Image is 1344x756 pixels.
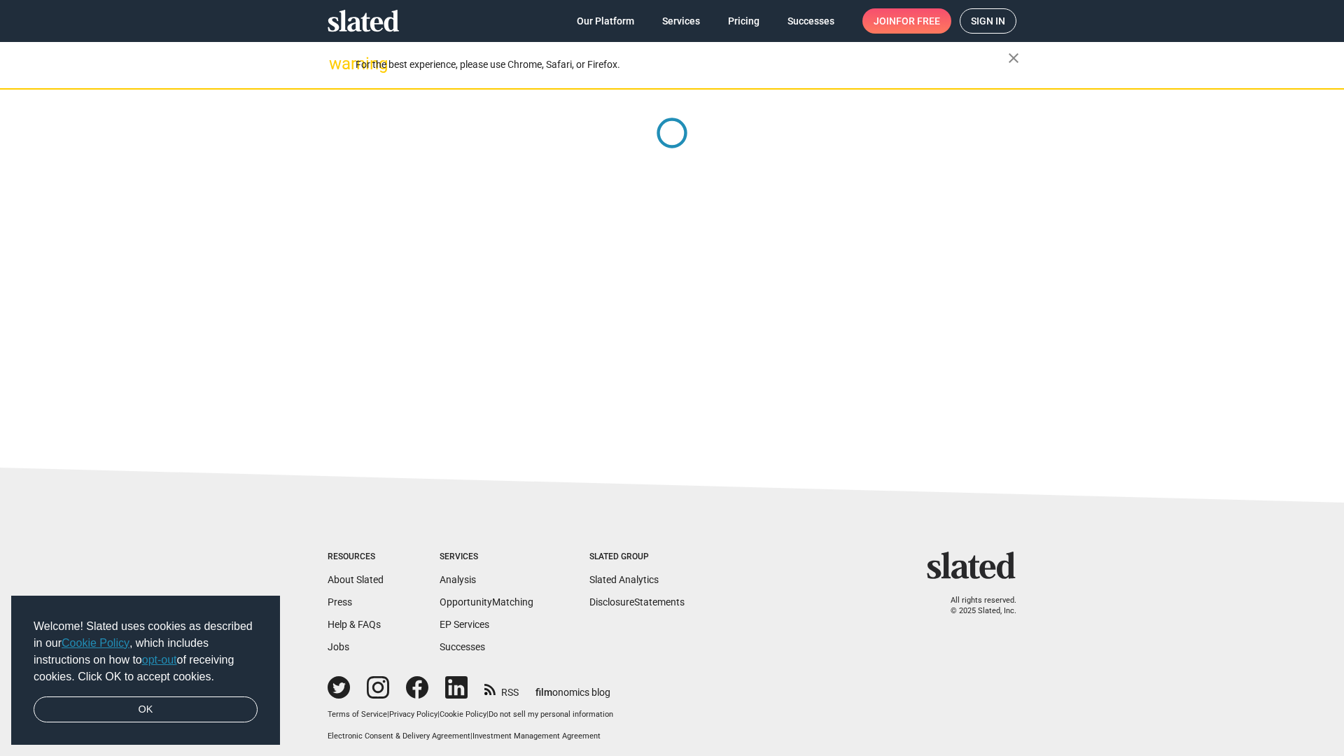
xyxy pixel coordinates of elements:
[1005,50,1022,66] mat-icon: close
[717,8,771,34] a: Pricing
[328,552,384,563] div: Resources
[328,731,470,741] a: Electronic Consent & Delivery Agreement
[328,641,349,652] a: Jobs
[440,574,476,585] a: Analysis
[34,618,258,685] span: Welcome! Slated uses cookies as described in our , which includes instructions on how to of recei...
[971,9,1005,33] span: Sign in
[11,596,280,745] div: cookieconsent
[440,619,489,630] a: EP Services
[472,731,601,741] a: Investment Management Agreement
[589,552,685,563] div: Slated Group
[328,619,381,630] a: Help & FAQs
[936,596,1016,616] p: All rights reserved. © 2025 Slated, Inc.
[535,675,610,699] a: filmonomics blog
[440,641,485,652] a: Successes
[437,710,440,719] span: |
[874,8,940,34] span: Join
[142,654,177,666] a: opt-out
[62,637,129,649] a: Cookie Policy
[356,55,1008,74] div: For the best experience, please use Chrome, Safari, or Firefox.
[440,552,533,563] div: Services
[787,8,834,34] span: Successes
[470,731,472,741] span: |
[389,710,437,719] a: Privacy Policy
[577,8,634,34] span: Our Platform
[589,596,685,608] a: DisclosureStatements
[651,8,711,34] a: Services
[486,710,489,719] span: |
[960,8,1016,34] a: Sign in
[535,687,552,698] span: film
[896,8,940,34] span: for free
[329,55,346,72] mat-icon: warning
[589,574,659,585] a: Slated Analytics
[728,8,759,34] span: Pricing
[440,710,486,719] a: Cookie Policy
[862,8,951,34] a: Joinfor free
[662,8,700,34] span: Services
[328,710,387,719] a: Terms of Service
[34,696,258,723] a: dismiss cookie message
[776,8,846,34] a: Successes
[484,678,519,699] a: RSS
[440,596,533,608] a: OpportunityMatching
[328,574,384,585] a: About Slated
[387,710,389,719] span: |
[566,8,645,34] a: Our Platform
[489,710,613,720] button: Do not sell my personal information
[328,596,352,608] a: Press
